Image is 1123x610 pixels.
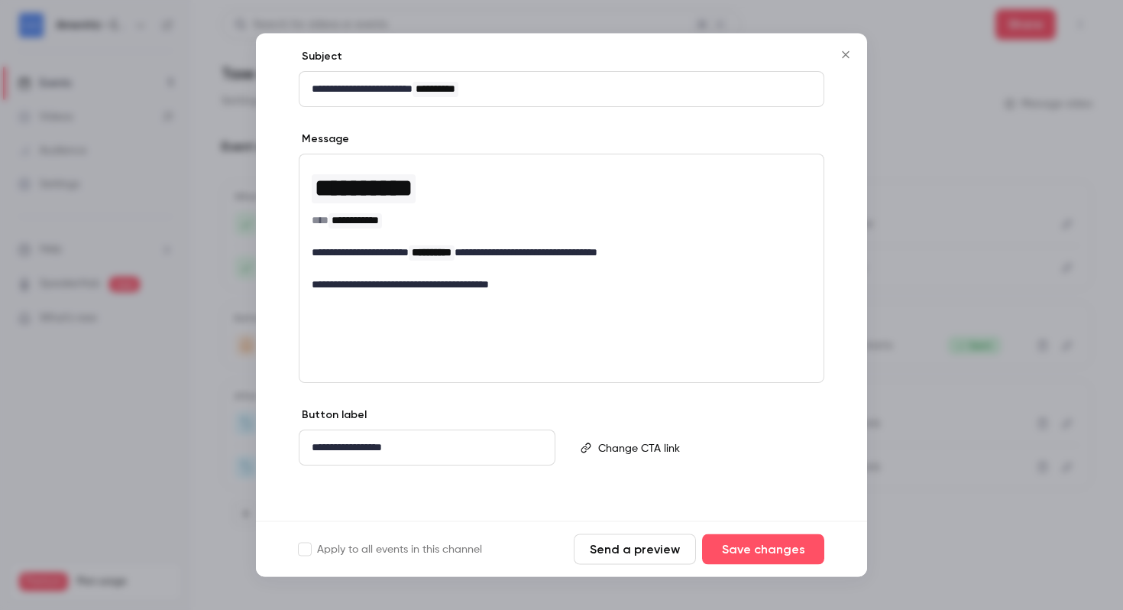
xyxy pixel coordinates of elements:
div: editor [299,155,824,303]
div: editor [299,431,555,466]
button: Send a preview [574,534,696,565]
label: Subject [299,50,342,65]
label: Message [299,132,349,148]
label: Button label [299,408,367,423]
div: editor [592,431,823,466]
div: editor [299,73,824,107]
label: Apply to all events in this channel [299,542,482,557]
button: Save changes [702,534,824,565]
button: Close [830,40,861,70]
